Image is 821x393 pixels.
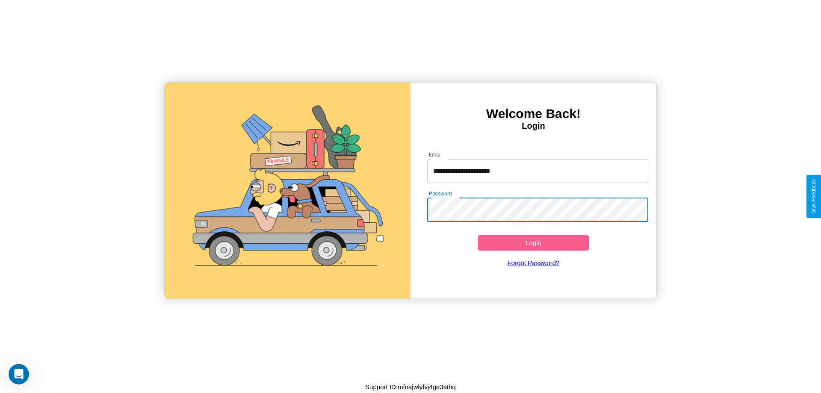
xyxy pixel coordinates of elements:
h3: Welcome Back! [410,106,656,121]
img: gif [165,83,410,298]
p: Support ID: mfoajwlyfvj4ge3athq [365,381,456,393]
a: Forgot Password? [423,251,644,275]
div: Give Feedback [811,179,817,214]
label: Email [429,151,442,158]
h4: Login [410,121,656,131]
button: Login [478,235,589,251]
iframe: Intercom live chat [9,364,29,384]
label: Password [429,190,452,197]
